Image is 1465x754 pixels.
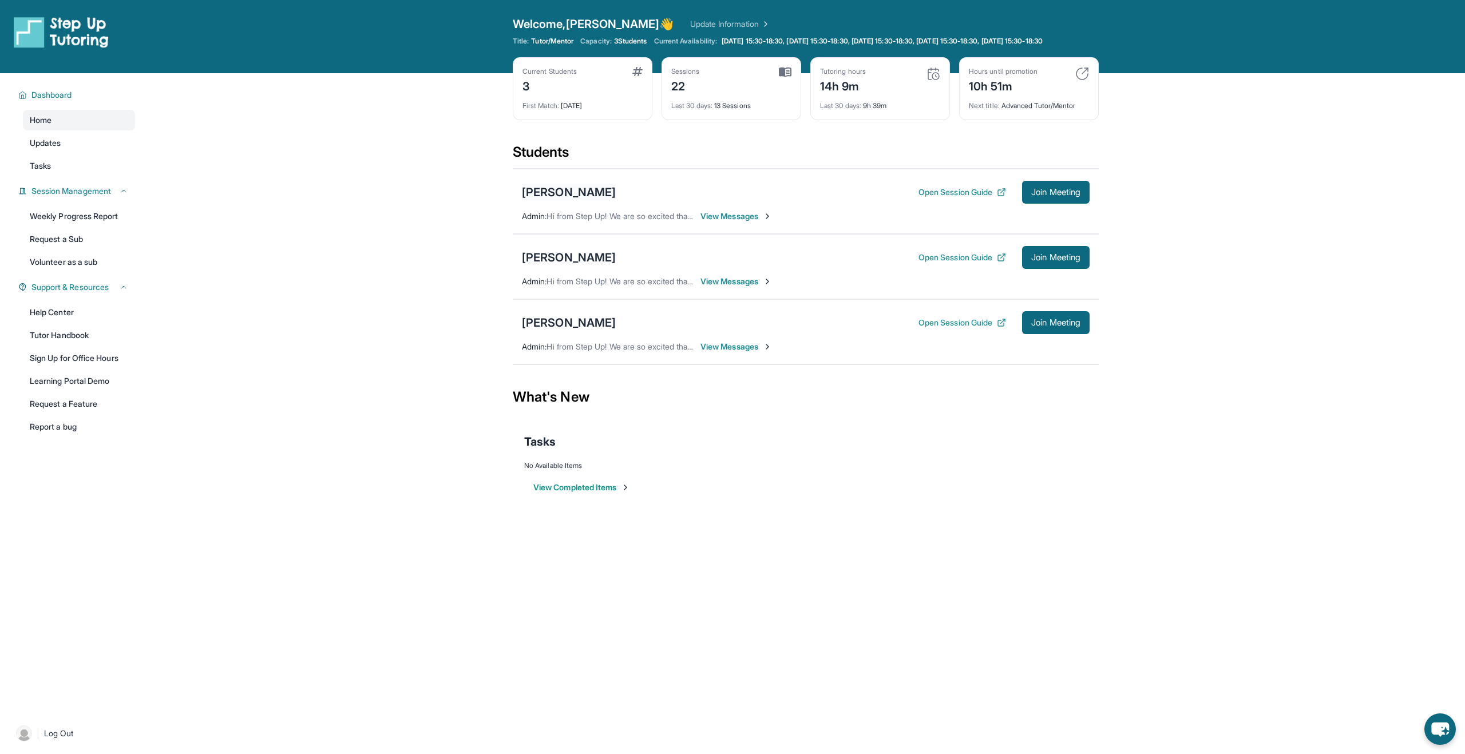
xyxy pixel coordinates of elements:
img: card [632,67,643,76]
span: Support & Resources [31,281,109,293]
button: Join Meeting [1022,311,1090,334]
span: Capacity: [580,37,612,46]
a: Tasks [23,156,135,176]
img: Chevron-Right [763,212,772,221]
span: Log Out [44,728,74,739]
a: Volunteer as a sub [23,252,135,272]
div: 9h 39m [820,94,940,110]
img: card [1075,67,1089,81]
span: View Messages [700,341,772,352]
span: Dashboard [31,89,72,101]
span: Hi from Step Up! We are so excited that you are matched with one another. Please use this space t... [547,211,1457,221]
button: Support & Resources [27,281,128,293]
span: Updates [30,137,61,149]
span: Tasks [30,160,51,172]
span: Welcome, [PERSON_NAME] 👋 [513,16,674,32]
div: Advanced Tutor/Mentor [969,94,1089,110]
a: Help Center [23,302,135,323]
div: Tutoring hours [820,67,866,76]
button: Join Meeting [1022,181,1090,204]
a: |Log Out [11,721,135,746]
button: Open Session Guide [918,252,1006,263]
span: Join Meeting [1031,254,1080,261]
button: Join Meeting [1022,246,1090,269]
div: 14h 9m [820,76,866,94]
div: Students [513,143,1099,168]
div: [PERSON_NAME] [522,315,616,331]
span: Tasks [524,434,556,450]
span: Session Management [31,185,111,197]
div: 13 Sessions [671,94,791,110]
a: Weekly Progress Report [23,206,135,227]
button: Session Management [27,185,128,197]
span: Admin : [522,342,547,351]
a: Tutor Handbook [23,325,135,346]
a: Updates [23,133,135,153]
div: Sessions [671,67,700,76]
a: Report a bug [23,416,135,437]
span: Tutor/Mentor [531,37,573,46]
div: Hours until promotion [969,67,1038,76]
img: card [779,67,791,77]
div: 3 [522,76,577,94]
img: logo [14,16,109,48]
span: | [37,727,39,740]
div: [DATE] [522,94,643,110]
div: What's New [513,372,1099,422]
span: Admin : [522,211,547,221]
img: card [926,67,940,81]
span: Hi from Step Up! We are so excited that you are matched with one another. Please use this space t... [547,342,1459,351]
div: [PERSON_NAME] [522,184,616,200]
a: Request a Sub [23,229,135,249]
a: Learning Portal Demo [23,371,135,391]
button: View Completed Items [533,482,630,493]
span: View Messages [700,276,772,287]
span: 3 Students [614,37,647,46]
div: [PERSON_NAME] [522,249,616,265]
div: Current Students [522,67,577,76]
img: Chevron-Right [763,277,772,286]
a: Sign Up for Office Hours [23,348,135,368]
button: Open Session Guide [918,186,1006,198]
span: Title: [513,37,529,46]
div: 10h 51m [969,76,1038,94]
button: chat-button [1424,713,1456,745]
span: Join Meeting [1031,319,1080,326]
span: View Messages [700,211,772,222]
span: Join Meeting [1031,189,1080,196]
a: Request a Feature [23,394,135,414]
button: Open Session Guide [918,317,1006,328]
span: Last 30 days : [820,101,861,110]
span: Admin : [522,276,547,286]
button: Dashboard [27,89,128,101]
span: Home [30,114,52,126]
a: Update Information [690,18,770,30]
span: Hi from Step Up! We are so excited that you are matched with one another. Please use this space t... [547,276,1458,286]
a: Home [23,110,135,130]
div: No Available Items [524,461,1087,470]
a: [DATE] 15:30-18:30, [DATE] 15:30-18:30, [DATE] 15:30-18:30, [DATE] 15:30-18:30, [DATE] 15:30-18:30 [719,37,1045,46]
span: Last 30 days : [671,101,712,110]
img: Chevron Right [759,18,770,30]
span: Next title : [969,101,1000,110]
span: Current Availability: [654,37,717,46]
div: 22 [671,76,700,94]
img: user-img [16,725,32,741]
span: First Match : [522,101,559,110]
img: Chevron-Right [763,342,772,351]
span: [DATE] 15:30-18:30, [DATE] 15:30-18:30, [DATE] 15:30-18:30, [DATE] 15:30-18:30, [DATE] 15:30-18:30 [722,37,1043,46]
